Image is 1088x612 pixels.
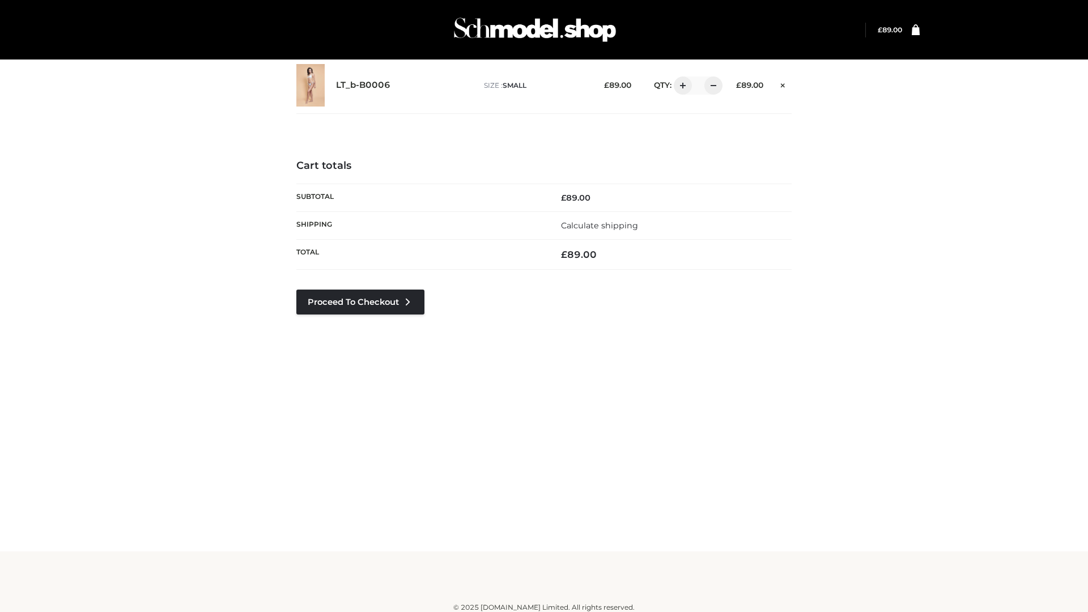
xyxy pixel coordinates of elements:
a: Calculate shipping [561,220,638,231]
bdi: 89.00 [604,80,631,90]
p: size : [484,80,586,91]
a: Remove this item [775,76,792,91]
th: Shipping [296,211,544,239]
span: SMALL [503,81,526,90]
span: £ [561,249,567,260]
bdi: 89.00 [736,80,763,90]
span: £ [604,80,609,90]
th: Subtotal [296,184,544,211]
bdi: 89.00 [561,249,597,260]
a: £89.00 [878,25,902,34]
a: LT_b-B0006 [336,80,390,91]
img: Schmodel Admin 964 [450,7,620,52]
span: £ [878,25,882,34]
a: Proceed to Checkout [296,290,424,314]
h4: Cart totals [296,160,792,172]
span: £ [561,193,566,203]
bdi: 89.00 [561,193,590,203]
bdi: 89.00 [878,25,902,34]
th: Total [296,240,544,270]
div: QTY: [643,76,719,95]
span: £ [736,80,741,90]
